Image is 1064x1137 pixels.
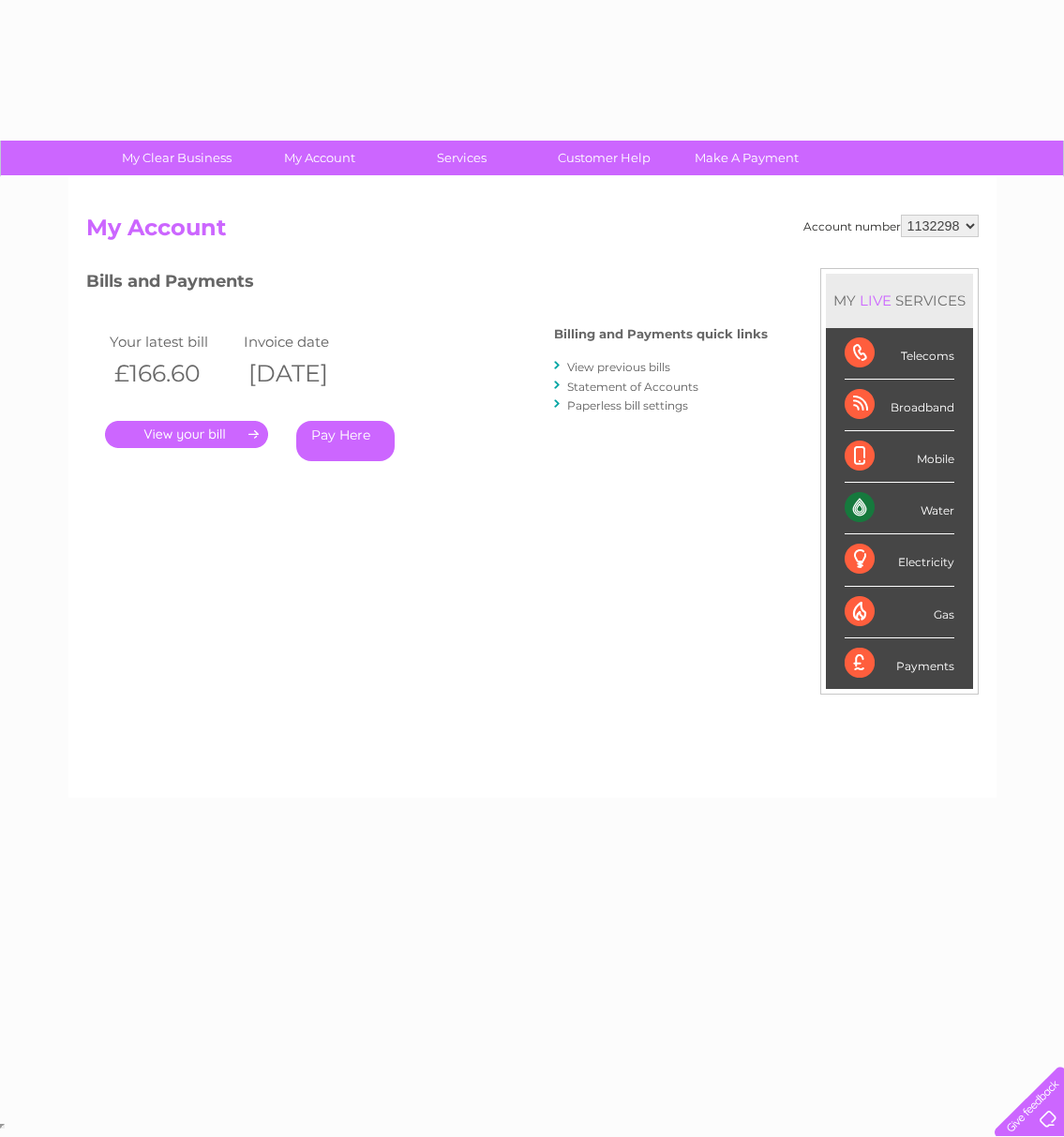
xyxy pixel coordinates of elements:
[845,431,954,483] div: Mobile
[845,380,954,431] div: Broadband
[239,354,374,393] th: [DATE]
[845,534,954,586] div: Electricity
[242,141,397,175] a: My Account
[826,274,973,327] div: MY SERVICES
[384,141,539,175] a: Services
[105,421,268,448] a: .
[845,587,954,638] div: Gas
[856,292,895,309] div: LIVE
[86,268,768,301] h3: Bills and Payments
[86,215,979,250] h2: My Account
[845,328,954,380] div: Telecoms
[567,360,670,374] a: View previous bills
[567,380,698,394] a: Statement of Accounts
[845,638,954,689] div: Payments
[803,215,979,237] div: Account number
[239,329,374,354] td: Invoice date
[105,354,240,393] th: £166.60
[567,398,688,412] a: Paperless bill settings
[105,329,240,354] td: Your latest bill
[669,141,824,175] a: Make A Payment
[99,141,254,175] a: My Clear Business
[296,421,395,461] a: Pay Here
[527,141,682,175] a: Customer Help
[554,327,768,341] h4: Billing and Payments quick links
[845,483,954,534] div: Water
